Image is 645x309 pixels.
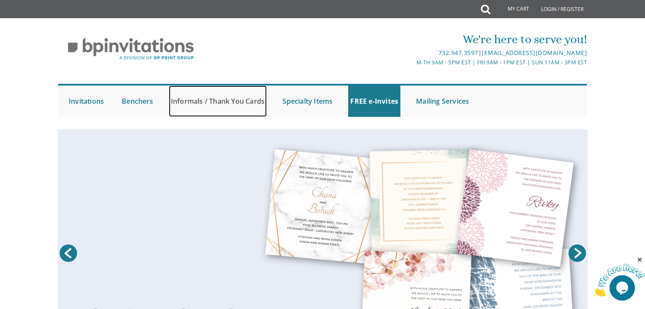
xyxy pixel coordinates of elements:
a: 732.947.3597 [438,49,478,57]
a: My Cart [489,1,535,18]
a: Invitations [67,86,106,117]
div: We're here to serve you! [235,31,587,48]
a: [EMAIL_ADDRESS][DOMAIN_NAME] [482,49,587,57]
img: BP Invitation Loft [58,31,204,66]
a: Specialty Items [280,86,335,117]
div: M-Th 9am - 5pm EST | Fri 9am - 1pm EST | Sun 11am - 3pm EST [235,58,587,67]
a: Benchers [120,86,155,117]
a: Informals / Thank You Cards [169,86,267,117]
a: Next [567,243,588,264]
a: Mailing Services [414,86,471,117]
iframe: chat widget [592,256,645,296]
a: FREE e-Invites [348,86,400,117]
a: Prev [58,243,79,264]
div: | [235,48,587,58]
